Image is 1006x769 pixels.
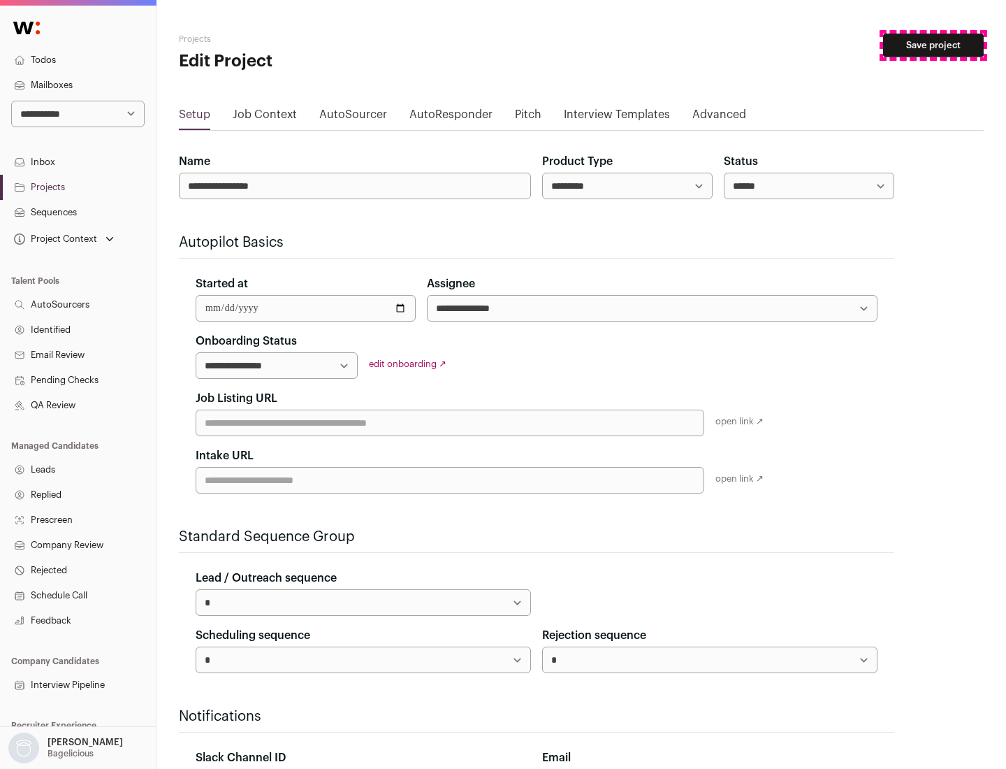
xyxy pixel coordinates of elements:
[196,333,297,350] label: Onboarding Status
[564,106,670,129] a: Interview Templates
[409,106,493,129] a: AutoResponder
[542,153,613,170] label: Product Type
[179,50,447,73] h1: Edit Project
[8,733,39,763] img: nopic.png
[369,359,446,368] a: edit onboarding ↗
[48,737,123,748] p: [PERSON_NAME]
[196,390,277,407] label: Job Listing URL
[542,627,646,644] label: Rejection sequence
[179,233,894,252] h2: Autopilot Basics
[724,153,758,170] label: Status
[6,14,48,42] img: Wellfound
[179,527,894,547] h2: Standard Sequence Group
[196,570,337,587] label: Lead / Outreach sequence
[179,707,894,726] h2: Notifications
[883,34,984,57] button: Save project
[319,106,387,129] a: AutoSourcer
[196,627,310,644] label: Scheduling sequence
[11,229,117,249] button: Open dropdown
[427,275,475,292] label: Assignee
[11,233,97,245] div: Project Context
[179,106,210,129] a: Setup
[6,733,126,763] button: Open dropdown
[196,749,286,766] label: Slack Channel ID
[692,106,746,129] a: Advanced
[542,749,877,766] div: Email
[179,153,210,170] label: Name
[515,106,541,129] a: Pitch
[179,34,447,45] h2: Projects
[233,106,297,129] a: Job Context
[196,447,254,464] label: Intake URL
[196,275,248,292] label: Started at
[48,748,94,759] p: Bagelicious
